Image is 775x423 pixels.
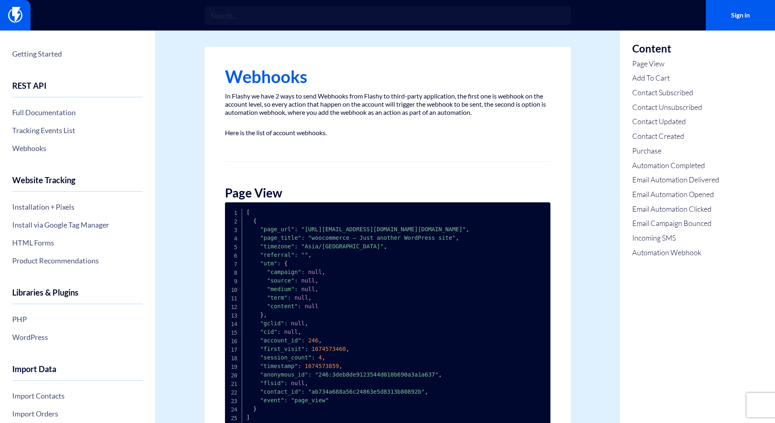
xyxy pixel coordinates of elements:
span: ] [247,414,250,421]
h4: Libraries & Plugins [12,288,143,304]
span: "contact_id" [260,388,301,395]
a: Webhooks [12,141,143,155]
span: , [439,371,442,378]
span: } [260,311,263,318]
span: "anonymous_id" [260,371,308,378]
span: "campaign" [267,269,301,275]
span: : [284,397,287,403]
a: Automation Completed [632,160,719,171]
h4: Website Tracking [12,175,143,192]
a: Contact Subscribed [632,88,719,98]
span: , [339,363,342,369]
span: , [466,226,469,232]
span: "flsid" [260,380,284,386]
span: : [312,354,315,361]
span: "woocommerce – Just another WordPress site" [308,235,455,241]
span: "utm" [260,260,277,267]
a: Install via Google Tag Manager [12,218,143,232]
span: null [284,329,298,335]
span: : [308,371,311,378]
span: "source" [267,277,294,284]
a: Contact Updated [632,116,719,127]
span: : [284,320,287,327]
a: Automation Webhook [632,248,719,258]
span: "timestamp" [260,363,298,369]
a: PHP [12,312,143,326]
a: Add To Cart [632,73,719,83]
p: Here is the list of account webhooks. [225,129,550,137]
span: "first_visit" [260,346,305,352]
span: null [301,277,315,284]
span: null [301,286,315,292]
a: Contact Unsubscribed [632,102,719,113]
h4: REST API [12,81,143,97]
span: "account_id" [260,337,301,344]
span: { [284,260,287,267]
span: [ [247,209,250,215]
span: "timezone" [260,243,294,250]
span: } [253,405,257,412]
span: "term" [267,294,288,301]
span: "gclid" [260,320,284,327]
span: "medium" [267,286,294,292]
a: Page View [632,59,719,69]
span: "session_count" [260,354,311,361]
span: null [305,303,319,309]
p: In Flashy we have 2 ways to send Webhooks from Flashy to third-party application, the first one i... [225,92,550,116]
span: , [319,337,322,344]
a: Tracking Events List [12,123,143,137]
span: : [295,286,298,292]
span: : [277,260,281,267]
a: Import Orders [12,407,143,421]
span: "page_title" [260,235,301,241]
span: null [295,294,308,301]
span: null [291,380,305,386]
span: : [284,380,287,386]
span: "" [301,252,308,258]
a: Purchase [632,146,719,156]
h4: Import Data [12,364,143,381]
span: : [301,235,305,241]
a: Email Campaign Bounced [632,218,719,229]
span: , [305,380,308,386]
span: null [308,269,322,275]
span: , [322,269,325,275]
a: Email Automation Delivered [632,175,719,185]
span: , [308,252,311,258]
span: , [308,294,311,301]
span: , [264,311,267,318]
span: : [298,303,301,309]
a: Import Contacts [12,389,143,403]
span: , [346,346,349,352]
a: Product Recommendations [12,254,143,267]
a: WordPress [12,330,143,344]
span: , [305,320,308,327]
a: Email Automation Opened [632,189,719,200]
span: , [322,354,325,361]
span: , [298,329,301,335]
span: "cid" [260,329,277,335]
span: , [315,286,318,292]
span: : [277,329,281,335]
a: Installation + Pixels [12,200,143,214]
span: "Asia/[GEOGRAPHIC_DATA]" [301,243,384,250]
span: : [301,269,305,275]
a: Getting Started [12,47,143,61]
span: , [384,243,387,250]
span: : [295,277,298,284]
span: "referral" [260,252,294,258]
span: 4 [319,354,322,361]
span: , [315,277,318,284]
span: 1674573460 [312,346,346,352]
span: "page_view" [291,397,329,403]
strong: Page View [225,185,282,200]
a: Incoming SMS [632,233,719,243]
span: "content" [267,303,298,309]
span: "event" [260,397,284,403]
span: , [456,235,459,241]
span: 246 [308,337,318,344]
span: : [298,363,301,369]
span: "[URL][EMAIL_ADDRESS][DOMAIN_NAME][DOMAIN_NAME]" [301,226,466,232]
span: "ab734a688a56c24863e5d8313b80892b" [308,388,425,395]
span: "page_url" [260,226,294,232]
